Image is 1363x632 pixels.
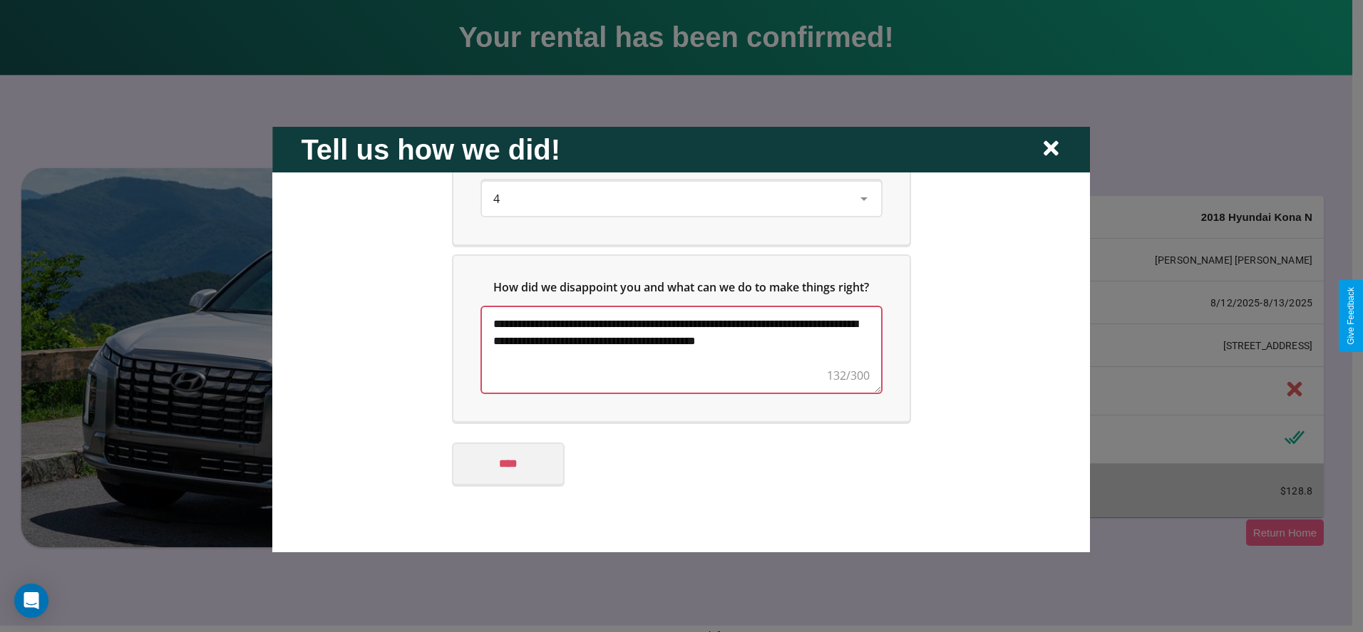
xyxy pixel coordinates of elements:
span: 4 [493,190,500,206]
div: On a scale from 0 to 10, how likely are you to recommend us to a friend or family member? [482,181,881,215]
span: How did we disappoint you and what can we do to make things right? [494,279,870,294]
div: Give Feedback [1346,287,1356,345]
div: 132/300 [827,366,870,383]
div: Open Intercom Messenger [14,584,48,618]
h2: Tell us how we did! [301,133,560,165]
div: On a scale from 0 to 10, how likely are you to recommend us to a friend or family member? [453,113,910,244]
